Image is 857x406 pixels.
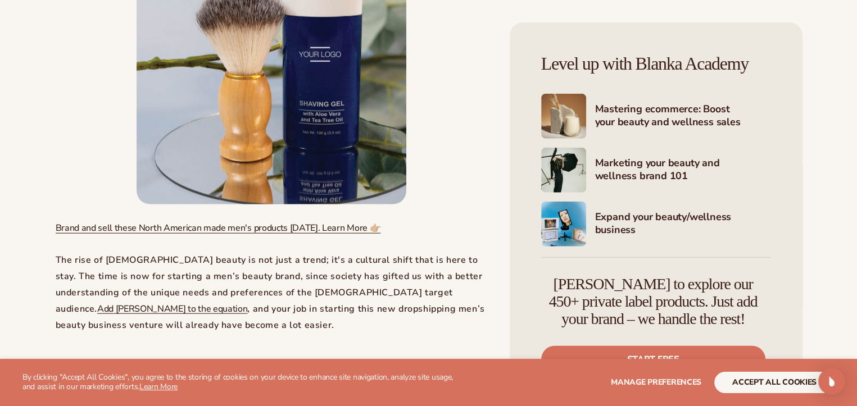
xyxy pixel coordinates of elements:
[56,303,485,331] span: , and your job in starting this new dropshipping men’s beauty business venture will already have ...
[595,211,771,238] h4: Expand your beauty/wellness business
[541,202,771,247] a: Shopify Image 5 Expand your beauty/wellness business
[541,346,765,373] a: Start free
[818,368,845,395] div: Open Intercom Messenger
[611,377,701,387] span: Manage preferences
[139,381,178,392] a: Learn More
[714,372,835,393] button: accept all cookies
[56,222,381,235] a: Brand and sell these North American made men's products [DATE]. Learn More 👉🏼
[541,276,765,327] h4: [PERSON_NAME] to explore our 450+ private label products. Just add your brand – we handle the rest!
[541,148,586,193] img: Shopify Image 4
[541,202,586,247] img: Shopify Image 5
[56,254,483,314] span: The rise of [DEMOGRAPHIC_DATA] beauty is not just a trend; it's a cultural shift that is here to ...
[541,94,771,139] a: Shopify Image 3 Mastering ecommerce: Boost your beauty and wellness sales
[595,157,771,184] h4: Marketing your beauty and wellness brand 101
[22,373,468,392] p: By clicking "Accept All Cookies", you agree to the storing of cookies on your device to enhance s...
[595,103,771,130] h4: Mastering ecommerce: Boost your beauty and wellness sales
[97,303,247,315] a: Add [PERSON_NAME] to the equation
[541,94,586,139] img: Shopify Image 3
[541,54,771,74] h4: Level up with Blanka Academy
[611,372,701,393] button: Manage preferences
[541,148,771,193] a: Shopify Image 4 Marketing your beauty and wellness brand 101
